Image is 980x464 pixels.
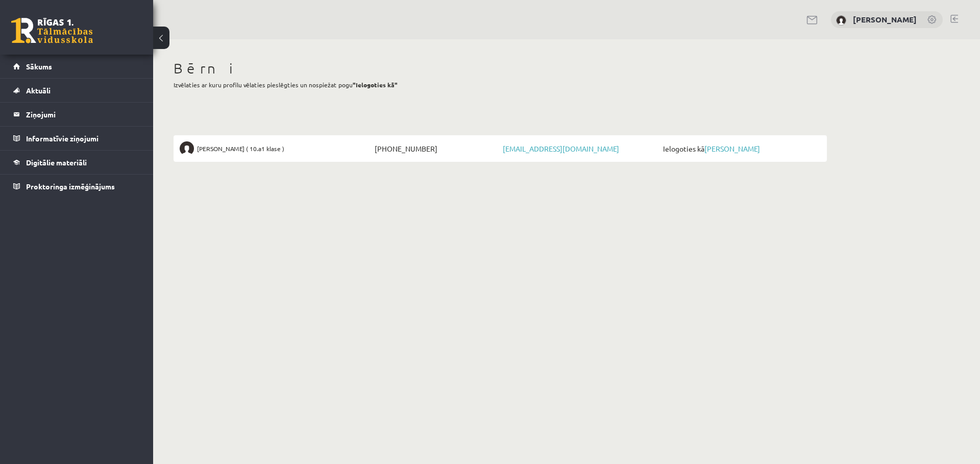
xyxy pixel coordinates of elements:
a: [PERSON_NAME] [853,14,917,25]
img: Angelisa Kuzņecova [180,141,194,156]
a: Sākums [13,55,140,78]
a: Informatīvie ziņojumi [13,127,140,150]
a: Ziņojumi [13,103,140,126]
a: Proktoringa izmēģinājums [13,175,140,198]
a: [PERSON_NAME] [704,144,760,153]
span: [PHONE_NUMBER] [372,141,500,156]
span: Proktoringa izmēģinājums [26,182,115,191]
span: [PERSON_NAME] ( 10.a1 klase ) [197,141,284,156]
p: Izvēlaties ar kuru profilu vēlaties pieslēgties un nospiežat pogu [174,80,827,89]
img: Aleksejs Kuzņecovs [836,15,846,26]
legend: Ziņojumi [26,103,140,126]
legend: Informatīvie ziņojumi [26,127,140,150]
span: Sākums [26,62,52,71]
a: [EMAIL_ADDRESS][DOMAIN_NAME] [503,144,619,153]
a: Digitālie materiāli [13,151,140,174]
h1: Bērni [174,60,827,77]
span: Digitālie materiāli [26,158,87,167]
a: Aktuāli [13,79,140,102]
span: Ielogoties kā [660,141,821,156]
b: "Ielogoties kā" [353,81,398,89]
a: Rīgas 1. Tālmācības vidusskola [11,18,93,43]
span: Aktuāli [26,86,51,95]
